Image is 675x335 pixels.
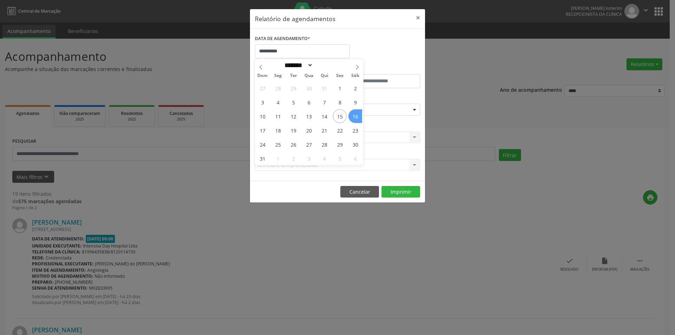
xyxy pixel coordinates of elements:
span: Julho 30, 2025 [302,81,316,95]
span: Agosto 6, 2025 [302,95,316,109]
span: Agosto 19, 2025 [287,123,300,137]
span: Agosto 7, 2025 [317,95,331,109]
span: Agosto 5, 2025 [287,95,300,109]
span: Agosto 22, 2025 [333,123,347,137]
span: Agosto 16, 2025 [348,109,362,123]
span: Sáb [348,73,363,78]
span: Dom [255,73,270,78]
span: Agosto 17, 2025 [256,123,269,137]
span: Agosto 21, 2025 [317,123,331,137]
label: ATÉ [339,63,420,74]
h5: Relatório de agendamentos [255,14,335,23]
span: Setembro 2, 2025 [287,152,300,165]
span: Agosto 18, 2025 [271,123,285,137]
span: Agosto 27, 2025 [302,137,316,151]
button: Close [411,9,425,26]
span: Agosto 31, 2025 [256,152,269,165]
span: Julho 27, 2025 [256,81,269,95]
span: Agosto 12, 2025 [287,109,300,123]
span: Julho 29, 2025 [287,81,300,95]
span: Julho 31, 2025 [317,81,331,95]
span: Julho 28, 2025 [271,81,285,95]
button: Cancelar [340,186,379,198]
span: Seg [270,73,286,78]
span: Agosto 1, 2025 [333,81,347,95]
span: Agosto 29, 2025 [333,137,347,151]
span: Setembro 3, 2025 [302,152,316,165]
span: Agosto 15, 2025 [333,109,347,123]
span: Setembro 6, 2025 [348,152,362,165]
span: Agosto 4, 2025 [271,95,285,109]
span: Agosto 11, 2025 [271,109,285,123]
input: Year [313,62,336,69]
span: Setembro 4, 2025 [317,152,331,165]
span: Agosto 20, 2025 [302,123,316,137]
span: Agosto 2, 2025 [348,81,362,95]
span: Agosto 3, 2025 [256,95,269,109]
span: Qua [301,73,317,78]
span: Qui [317,73,332,78]
span: Sex [332,73,348,78]
span: Agosto 14, 2025 [317,109,331,123]
span: Agosto 23, 2025 [348,123,362,137]
label: DATA DE AGENDAMENTO [255,33,310,44]
span: Agosto 24, 2025 [256,137,269,151]
select: Month [282,62,313,69]
span: Agosto 28, 2025 [317,137,331,151]
button: Imprimir [381,186,420,198]
span: Agosto 25, 2025 [271,137,285,151]
span: Agosto 9, 2025 [348,95,362,109]
span: Agosto 13, 2025 [302,109,316,123]
span: Agosto 10, 2025 [256,109,269,123]
span: Setembro 1, 2025 [271,152,285,165]
span: Ter [286,73,301,78]
span: Agosto 26, 2025 [287,137,300,151]
span: Agosto 30, 2025 [348,137,362,151]
span: Setembro 5, 2025 [333,152,347,165]
span: Agosto 8, 2025 [333,95,347,109]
